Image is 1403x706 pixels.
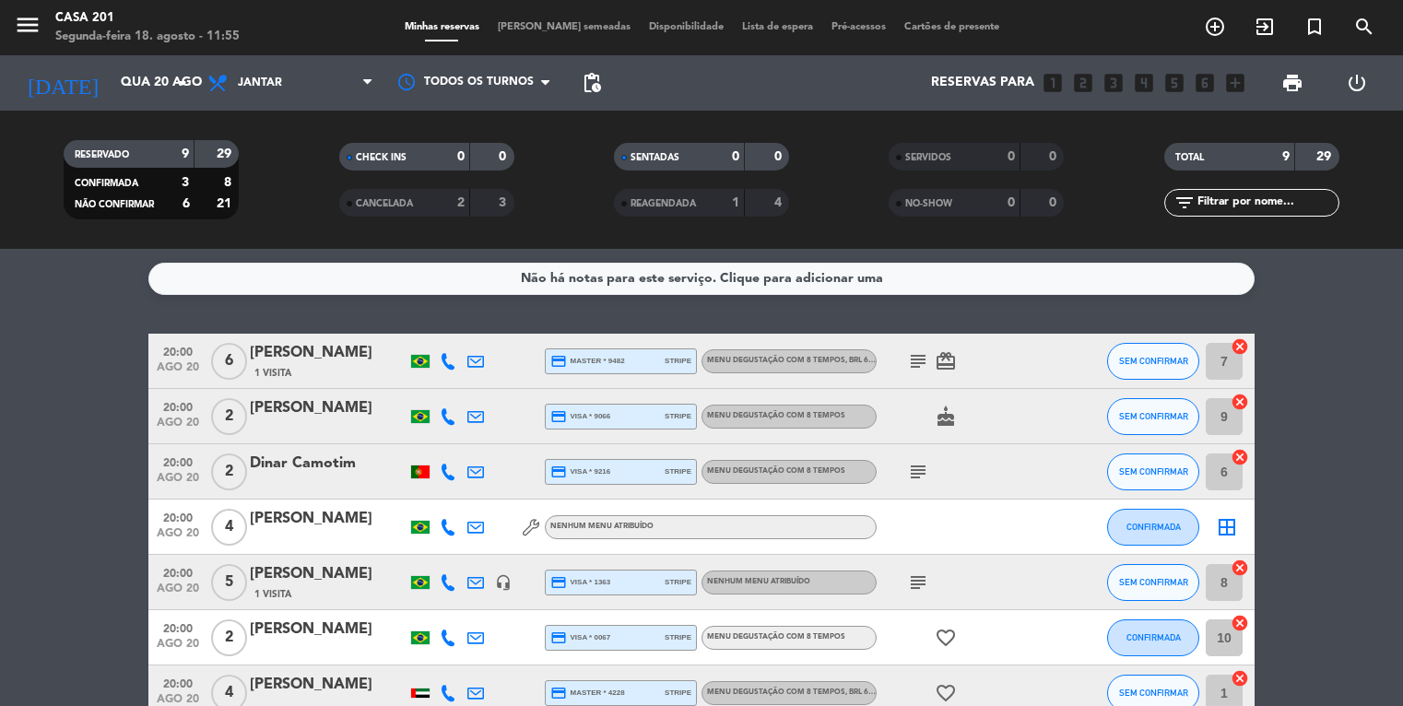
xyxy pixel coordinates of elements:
span: print [1281,72,1303,94]
div: [PERSON_NAME] [250,673,407,697]
strong: 9 [1282,150,1290,163]
i: cancel [1231,337,1249,356]
span: stripe [665,410,691,422]
span: Minhas reservas [395,22,489,32]
strong: 0 [1008,150,1015,163]
span: master * 9482 [550,353,625,370]
span: stripe [665,355,691,367]
span: SERVIDOS [905,153,951,162]
span: CHECK INS [356,153,407,162]
i: looks_5 [1162,71,1186,95]
strong: 4 [774,196,785,209]
span: pending_actions [581,72,603,94]
span: visa * 9066 [550,408,610,425]
span: Menu degustação com 8 tempos [707,633,845,641]
i: cancel [1231,559,1249,577]
span: Menu degustação com 8 tempos [707,412,845,419]
span: SEM CONFIRMAR [1119,577,1188,587]
strong: 0 [457,150,465,163]
span: 4 [211,509,247,546]
i: filter_list [1173,192,1196,214]
div: [PERSON_NAME] [250,507,407,531]
i: border_all [1216,516,1238,538]
span: 20:00 [155,617,201,638]
button: SEM CONFIRMAR [1107,343,1199,380]
span: stripe [665,576,691,588]
span: stripe [665,631,691,643]
i: cancel [1231,448,1249,466]
span: CONFIRMADA [1126,522,1181,532]
i: add_box [1223,71,1247,95]
span: SEM CONFIRMAR [1119,466,1188,477]
i: arrow_drop_down [171,72,194,94]
button: menu [14,11,41,45]
strong: 6 [183,197,190,210]
span: Jantar [238,76,282,89]
span: 20:00 [155,451,201,472]
div: LOG OUT [1325,55,1389,111]
i: cake [935,406,957,428]
i: looks_3 [1102,71,1126,95]
strong: 2 [457,196,465,209]
strong: 21 [217,197,235,210]
span: ago 20 [155,472,201,493]
span: Nenhum menu atribuído [550,523,654,530]
i: menu [14,11,41,39]
span: NÃO CONFIRMAR [75,200,154,209]
input: Filtrar por nome... [1196,193,1338,213]
i: search [1353,16,1375,38]
span: ago 20 [155,417,201,438]
span: SEM CONFIRMAR [1119,688,1188,698]
span: Lista de espera [733,22,822,32]
i: credit_card [550,574,567,591]
span: TOTAL [1175,153,1204,162]
button: SEM CONFIRMAR [1107,398,1199,435]
span: Nenhum menu atribuído [707,578,810,585]
span: SENTADAS [631,153,679,162]
span: 1 Visita [254,587,291,602]
span: stripe [665,465,691,477]
strong: 0 [1008,196,1015,209]
button: CONFIRMADA [1107,509,1199,546]
span: [PERSON_NAME] semeadas [489,22,640,32]
span: ago 20 [155,361,201,382]
span: 20:00 [155,340,201,361]
div: [PERSON_NAME] [250,562,407,586]
i: cancel [1231,614,1249,632]
i: subject [907,461,929,483]
strong: 1 [732,196,739,209]
strong: 3 [182,176,189,189]
i: card_giftcard [935,350,957,372]
span: master * 4228 [550,685,625,701]
i: cancel [1231,669,1249,688]
div: Casa 201 [55,9,240,28]
i: credit_card [550,685,567,701]
span: 20:00 [155,395,201,417]
i: [DATE] [14,63,112,103]
span: Menu degustação com 8 tempos [707,467,845,475]
span: Cartões de presente [895,22,1008,32]
strong: 29 [217,147,235,160]
span: NO-SHOW [905,199,952,208]
span: REAGENDADA [631,199,696,208]
div: [PERSON_NAME] [250,341,407,365]
span: visa * 1363 [550,574,610,591]
i: credit_card [550,464,567,480]
i: turned_in_not [1303,16,1326,38]
div: [PERSON_NAME] [250,396,407,420]
span: Menu degustação com 8 tempos [707,357,878,364]
i: exit_to_app [1254,16,1276,38]
span: , BRL 660 [845,357,878,364]
span: visa * 0067 [550,630,610,646]
button: SEM CONFIRMAR [1107,564,1199,601]
i: looks_4 [1132,71,1156,95]
span: Pré-acessos [822,22,895,32]
button: SEM CONFIRMAR [1107,453,1199,490]
i: power_settings_new [1346,72,1368,94]
span: 1 Visita [254,366,291,381]
div: Não há notas para este serviço. Clique para adicionar uma [521,268,883,289]
strong: 8 [224,176,235,189]
div: [PERSON_NAME] [250,618,407,641]
i: looks_one [1041,71,1065,95]
span: ago 20 [155,527,201,548]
